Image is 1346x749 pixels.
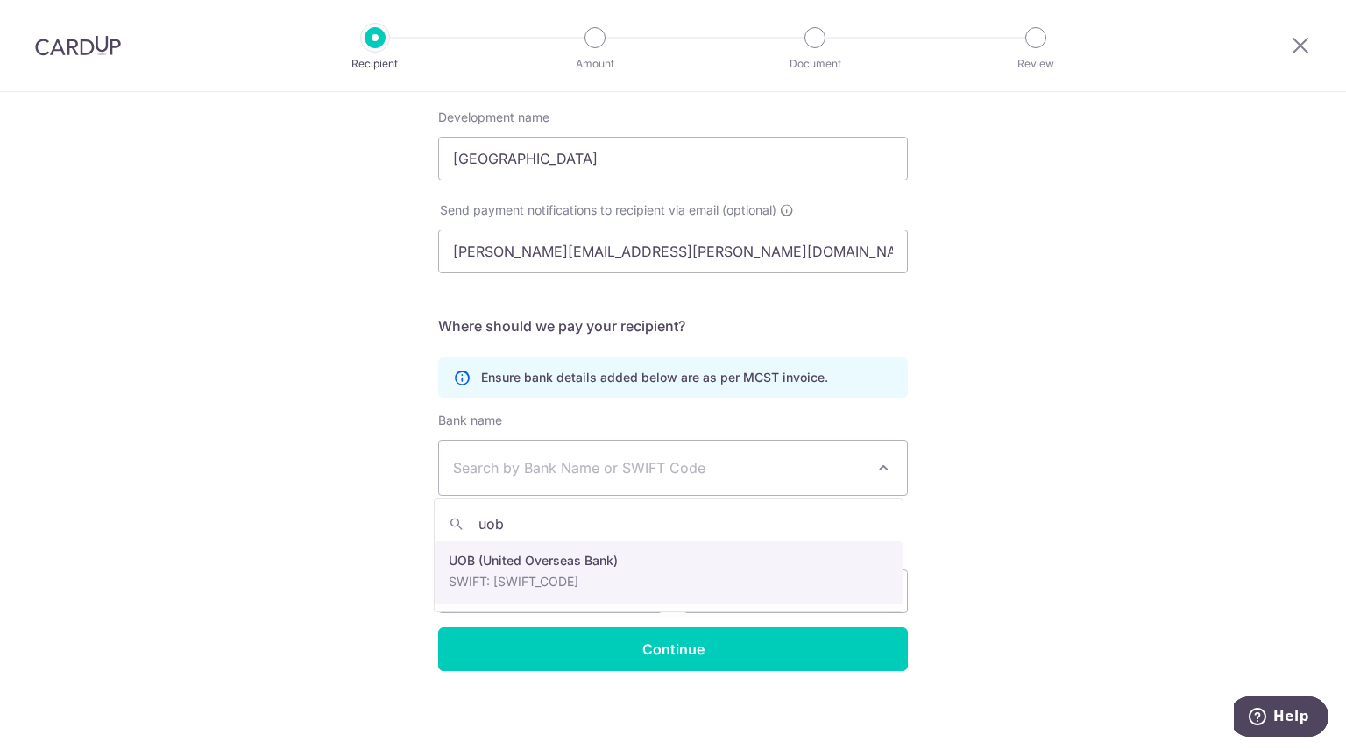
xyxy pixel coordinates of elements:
[39,12,75,28] span: Help
[438,627,908,671] input: Continue
[449,552,889,569] p: UOB (United Overseas Bank)
[310,55,440,73] p: Recipient
[530,55,660,73] p: Amount
[1234,696,1328,740] iframe: Opens a widget where you can find more information
[453,457,865,478] span: Search by Bank Name or SWIFT Code
[438,315,908,336] h5: Where should we pay your recipient?
[438,230,908,273] input: Enter email address
[438,109,549,126] label: Development name
[35,35,121,56] img: CardUp
[440,201,776,219] span: Send payment notifications to recipient via email (optional)
[481,369,828,386] p: Ensure bank details added below are as per MCST invoice.
[750,55,880,73] p: Document
[438,412,502,429] label: Bank name
[449,573,889,590] p: SWIFT: [SWIFT_CODE]
[971,55,1101,73] p: Review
